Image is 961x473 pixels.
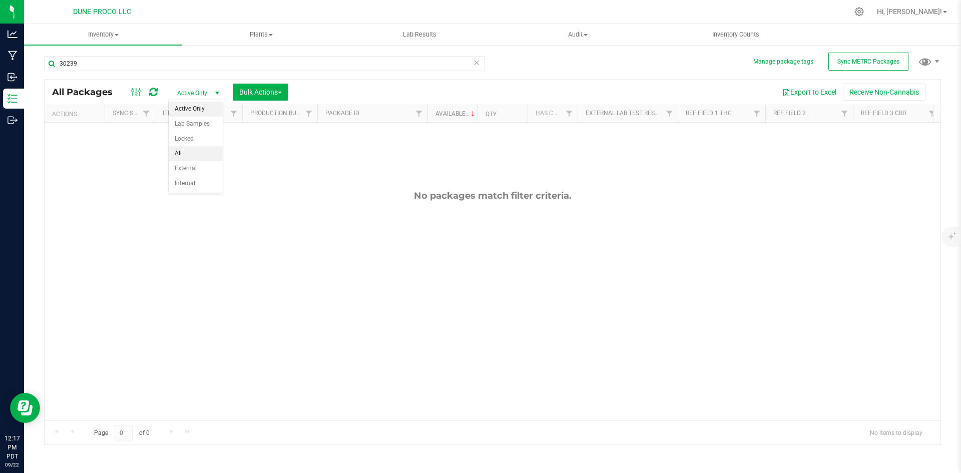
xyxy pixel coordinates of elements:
[239,88,282,96] span: Bulk Actions
[325,110,359,117] a: Package ID
[169,176,223,191] li: Internal
[44,56,485,71] input: Search Package ID, Item Name, SKU, Lot or Part Number...
[8,94,18,104] inline-svg: Inventory
[843,84,925,101] button: Receive Non-Cannabis
[163,110,195,117] a: Item Name
[499,24,657,45] a: Audit
[773,110,806,117] a: Ref Field 2
[8,51,18,61] inline-svg: Manufacturing
[862,425,930,440] span: No items to display
[183,30,340,39] span: Plants
[561,105,578,122] a: Filter
[340,24,499,45] a: Lab Results
[389,30,450,39] span: Lab Results
[226,105,242,122] a: Filter
[169,102,223,117] li: Active Only
[853,7,865,17] div: Manage settings
[861,110,906,117] a: Ref Field 3 CBD
[5,461,20,468] p: 09/22
[657,24,815,45] a: Inventory Counts
[435,110,477,117] a: Available
[301,105,317,122] a: Filter
[753,58,813,66] button: Manage package tags
[836,105,853,122] a: Filter
[10,393,40,423] iframe: Resource center
[24,24,182,45] a: Inventory
[586,110,664,117] a: External Lab Test Result
[699,30,773,39] span: Inventory Counts
[52,111,101,118] div: Actions
[182,24,340,45] a: Plants
[486,111,497,118] a: Qty
[113,110,151,117] a: Sync Status
[837,58,899,65] span: Sync METRC Packages
[924,105,940,122] a: Filter
[8,115,18,125] inline-svg: Outbound
[686,110,732,117] a: Ref Field 1 THC
[411,105,427,122] a: Filter
[473,56,480,69] span: Clear
[528,105,578,123] th: Has COA
[169,161,223,176] li: External
[52,87,123,98] span: All Packages
[828,53,908,71] button: Sync METRC Packages
[749,105,765,122] a: Filter
[169,117,223,132] li: Lab Samples
[250,110,301,117] a: Production Run
[661,105,678,122] a: Filter
[169,146,223,161] li: All
[24,30,182,39] span: Inventory
[138,105,155,122] a: Filter
[877,8,942,16] span: Hi, [PERSON_NAME]!
[5,434,20,461] p: 12:17 PM PDT
[169,132,223,147] li: Locked
[499,30,656,39] span: Audit
[8,29,18,39] inline-svg: Analytics
[776,84,843,101] button: Export to Excel
[73,8,131,16] span: DUNE PROCO LLC
[233,84,288,101] button: Bulk Actions
[45,190,940,201] div: No packages match filter criteria.
[8,72,18,82] inline-svg: Inbound
[86,425,158,440] span: Page of 0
